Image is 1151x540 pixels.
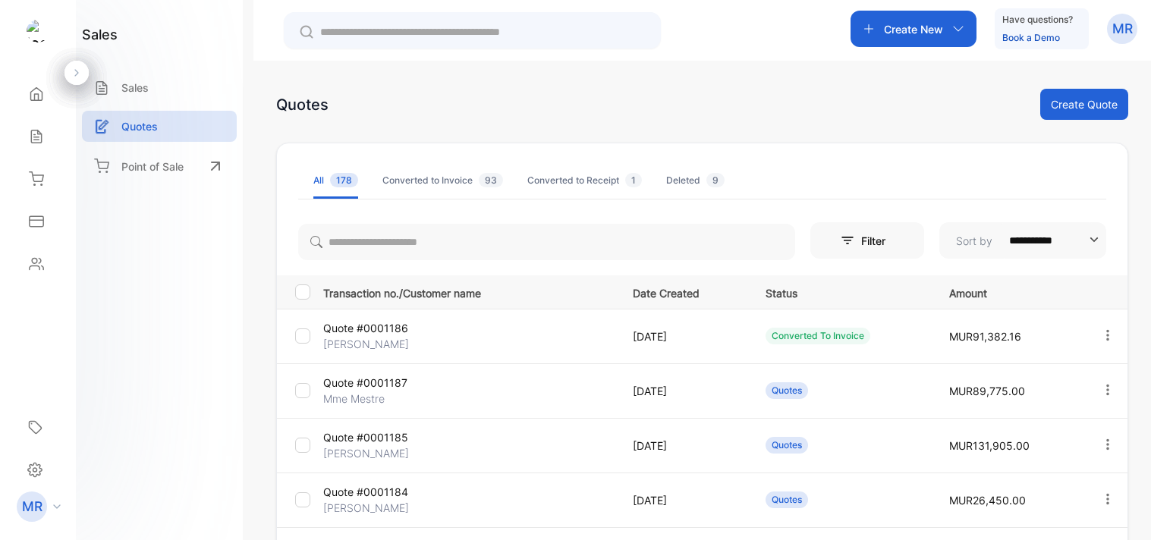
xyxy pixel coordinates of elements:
[939,222,1106,259] button: Sort by
[1002,32,1060,43] a: Book a Demo
[121,159,184,174] p: Point of Sale
[121,80,149,96] p: Sales
[949,439,1030,452] span: MUR131,905.00
[323,484,420,500] p: Quote #0001184
[1107,11,1137,47] button: MR
[323,320,420,336] p: Quote #0001186
[633,328,734,344] p: [DATE]
[766,382,808,399] div: Quotes
[479,173,503,187] span: 93
[323,429,420,445] p: Quote #0001185
[766,282,918,301] p: Status
[949,494,1026,507] span: MUR26,450.00
[949,282,1069,301] p: Amount
[766,328,870,344] div: Converted To Invoice
[706,173,725,187] span: 9
[276,93,329,116] div: Quotes
[323,282,614,301] p: Transaction no./Customer name
[330,173,358,187] span: 178
[82,72,237,103] a: Sales
[956,233,992,249] p: Sort by
[949,330,1021,343] span: MUR91,382.16
[323,500,420,516] p: [PERSON_NAME]
[766,491,808,508] div: Quotes
[22,497,42,516] p: MR
[82,149,237,183] a: Point of Sale
[633,438,734,454] p: [DATE]
[851,11,976,47] button: Create New
[884,21,943,37] p: Create New
[82,24,118,45] h1: sales
[323,445,420,461] p: [PERSON_NAME]
[527,174,642,187] div: Converted to Receipt
[323,375,420,391] p: Quote #0001187
[766,437,808,454] div: Quotes
[633,383,734,399] p: [DATE]
[1002,12,1073,27] p: Have questions?
[1040,89,1128,120] button: Create Quote
[323,391,420,407] p: Mme Mestre
[666,174,725,187] div: Deleted
[1112,19,1133,39] p: MR
[1087,476,1151,540] iframe: LiveChat chat widget
[313,174,358,187] div: All
[382,174,503,187] div: Converted to Invoice
[949,385,1025,397] span: MUR89,775.00
[82,111,237,142] a: Quotes
[633,492,734,508] p: [DATE]
[121,118,158,134] p: Quotes
[27,20,49,42] img: logo
[323,336,420,352] p: [PERSON_NAME]
[633,282,734,301] p: Date Created
[625,173,642,187] span: 1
